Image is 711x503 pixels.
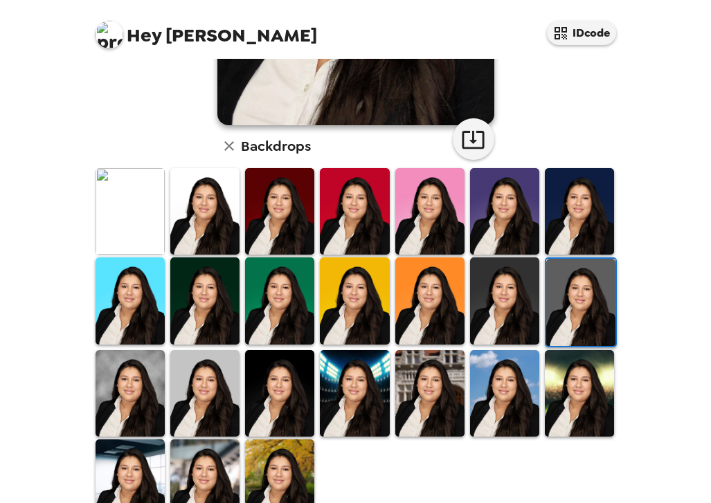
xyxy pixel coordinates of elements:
span: Hey [127,23,161,48]
img: Original [96,168,165,255]
h6: Backdrops [241,135,311,157]
button: IDcode [547,21,616,45]
span: [PERSON_NAME] [96,14,317,45]
img: profile pic [96,21,123,48]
